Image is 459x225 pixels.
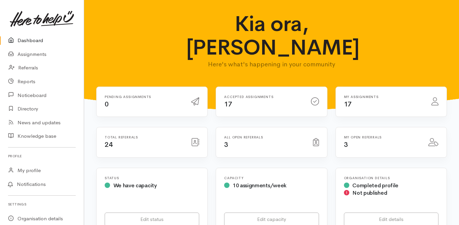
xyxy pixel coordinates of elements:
[344,176,438,180] h6: Organisation Details
[352,182,398,189] span: Completed profile
[344,135,420,139] h6: My open referrals
[224,140,228,149] span: 3
[344,140,348,149] span: 3
[8,152,76,161] h6: Profile
[105,95,183,99] h6: Pending assignments
[224,176,319,180] h6: Capacity
[344,100,352,108] span: 17
[344,95,423,99] h6: My assignments
[186,60,357,69] p: Here's what's happening in your community
[105,140,112,149] span: 24
[113,182,157,189] span: We have capacity
[233,182,286,189] span: 10 assignments/week
[8,200,76,209] h6: Settings
[105,135,183,139] h6: Total referrals
[105,100,109,108] span: 0
[105,176,199,180] h6: Status
[224,95,303,99] h6: Accepted assignments
[224,135,305,139] h6: All open referrals
[186,12,357,60] h1: Kia ora, [PERSON_NAME]
[352,189,387,196] span: Not published
[224,100,232,108] span: 17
